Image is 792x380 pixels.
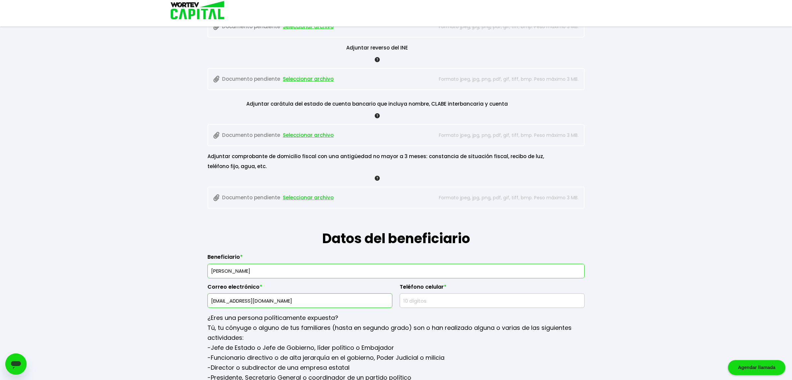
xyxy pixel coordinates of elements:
div: Adjuntar reverso del INE [207,43,547,65]
p: Formato jpeg, jpg, png, pdf, gif, tiff, bmp. Peso máximo 3 MB. [434,130,579,140]
span: Seleccionar archivo [283,130,334,140]
label: Correo electrónico [207,284,392,294]
label: Teléfono celular [400,284,585,294]
iframe: メッセージングウィンドウを開くボタン [5,353,27,375]
p: ¿Eres una persona políticamente expuesta? [207,313,585,323]
p: Formato jpeg, jpg, png, pdf, gif, tiff, bmp. Peso máximo 3 MB. [434,22,579,32]
p: Documento pendiente [213,74,431,84]
img: paperclip.164896ad.svg [213,194,219,201]
span: Seleccionar archivo [283,74,334,84]
div: Adjuntar comprobante de domicilio fiscal con una antigüedad no mayor a 3 meses: constancia de sit... [207,151,547,184]
label: Beneficiario [207,254,585,264]
p: Documento pendiente [213,193,431,203]
span: Seleccionar archivo [283,193,334,203]
img: gfR76cHglkPwleuBLjWdxeZVvX9Wp6JBDmjRYY8JYDQn16A2ICN00zLTgIroGa6qie5tIuWH7V3AapTKqzv+oMZsGfMUqL5JM... [375,113,380,118]
p: Formato jpeg, jpg, png, pdf, gif, tiff, bmp. Peso máximo 3 MB. [434,74,579,84]
img: gfR76cHglkPwleuBLjWdxeZVvX9Wp6JBDmjRYY8JYDQn16A2ICN00zLTgIroGa6qie5tIuWH7V3AapTKqzv+oMZsGfMUqL5JM... [375,176,380,181]
div: Agendar llamada [728,360,785,375]
img: paperclip.164896ad.svg [213,132,219,139]
img: gfR76cHglkPwleuBLjWdxeZVvX9Wp6JBDmjRYY8JYDQn16A2ICN00zLTgIroGa6qie5tIuWH7V3AapTKqzv+oMZsGfMUqL5JM... [375,57,380,62]
img: paperclip.164896ad.svg [213,76,219,83]
p: Tú, tu cónyuge o alguno de tus familiares (hasta en segundo grado) son o han realizado alguna o v... [207,323,585,343]
span: Seleccionar archivo [283,22,334,32]
p: Documento pendiente [213,22,431,32]
p: Formato jpeg, jpg, png, pdf, gif, tiff, bmp. Peso máximo 3 MB. [434,193,579,203]
img: paperclip.164896ad.svg [213,23,219,30]
h1: Datos del beneficiario [207,209,585,248]
div: Adjuntar carátula del estado de cuenta bancario que incluya nombre, CLABE interbancaria y cuenta [207,99,547,122]
p: Documento pendiente [213,130,431,140]
input: 10 dígitos [403,294,582,308]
